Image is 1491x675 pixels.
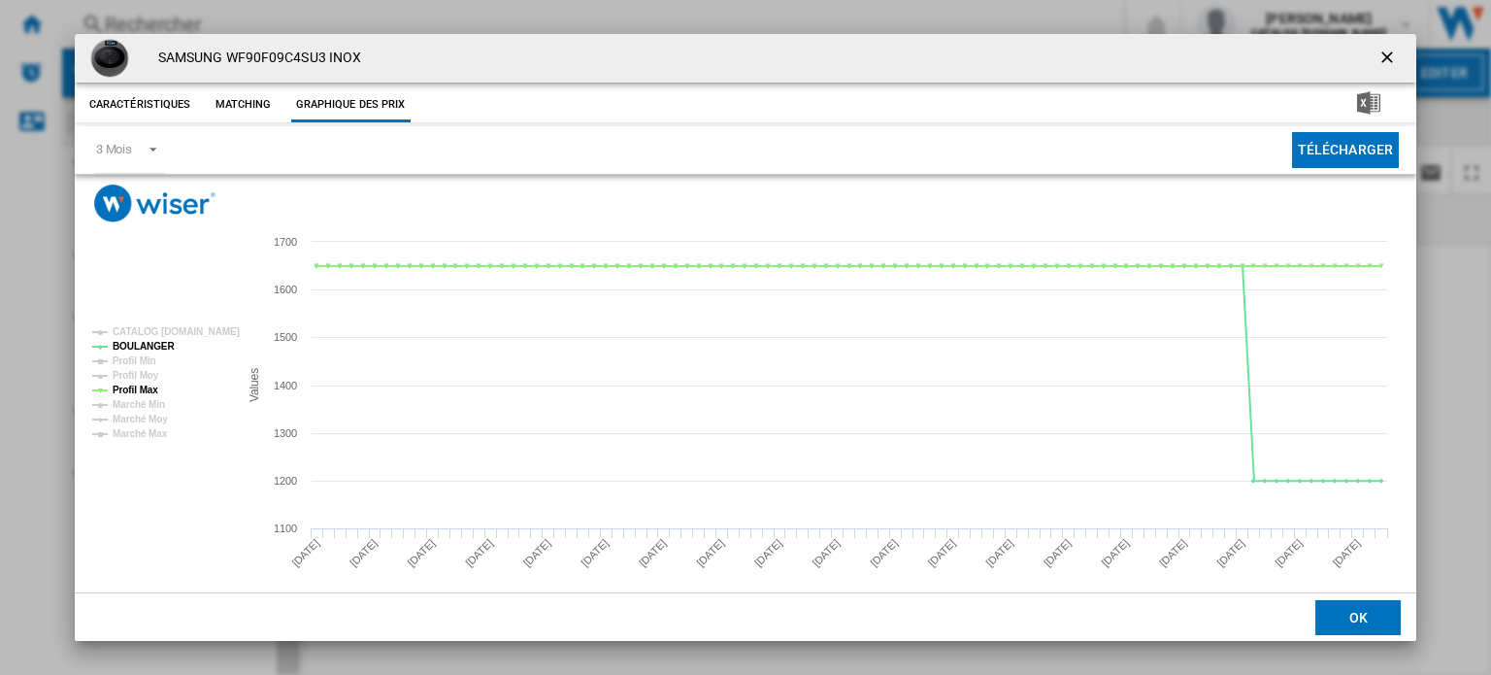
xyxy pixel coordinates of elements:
tspan: BOULANGER [113,341,175,352]
img: logo_wiser_300x94.png [94,185,215,222]
tspan: [DATE] [637,537,669,569]
tspan: [DATE] [348,537,380,569]
tspan: Marché Moy [113,414,168,424]
tspan: [DATE] [868,537,900,569]
button: OK [1315,600,1401,635]
img: excel-24x24.png [1357,91,1380,115]
tspan: [DATE] [694,537,726,569]
tspan: 1400 [274,380,297,391]
div: 3 Mois [96,142,132,156]
md-dialog: Product popup [75,34,1416,642]
tspan: [DATE] [810,537,842,569]
tspan: [DATE] [752,537,784,569]
tspan: 1200 [274,475,297,487]
button: Matching [201,87,286,122]
tspan: [DATE] [1330,537,1362,569]
h4: SAMSUNG WF90F09C4SU3 INOX [149,49,362,68]
tspan: 1100 [274,523,297,534]
tspan: 1300 [274,427,297,439]
tspan: 1700 [274,236,297,248]
tspan: [DATE] [289,537,321,569]
button: getI18NText('BUTTONS.CLOSE_DIALOG') [1370,39,1408,78]
tspan: Marché Max [113,428,168,439]
tspan: [DATE] [463,537,495,569]
button: Télécharger [1292,132,1400,168]
tspan: [DATE] [579,537,611,569]
img: 8806097105619_h_f_l_0 [90,39,129,78]
tspan: [DATE] [405,537,437,569]
tspan: [DATE] [1157,537,1189,569]
tspan: [DATE] [925,537,957,569]
tspan: [DATE] [983,537,1015,569]
tspan: 1600 [274,284,297,295]
tspan: 1500 [274,331,297,343]
tspan: Profil Min [113,355,156,366]
tspan: CATALOG [DOMAIN_NAME] [113,326,240,337]
tspan: [DATE] [1099,537,1131,569]
button: Caractéristiques [84,87,196,122]
tspan: [DATE] [1214,537,1246,569]
button: Graphique des prix [291,87,411,122]
tspan: [DATE] [1042,537,1074,569]
button: Télécharger au format Excel [1326,87,1411,122]
tspan: Values [248,368,261,402]
tspan: Profil Moy [113,370,159,381]
ng-md-icon: getI18NText('BUTTONS.CLOSE_DIALOG') [1377,48,1401,71]
tspan: [DATE] [520,537,552,569]
tspan: Marché Min [113,399,165,410]
tspan: [DATE] [1273,537,1305,569]
tspan: Profil Max [113,385,158,395]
